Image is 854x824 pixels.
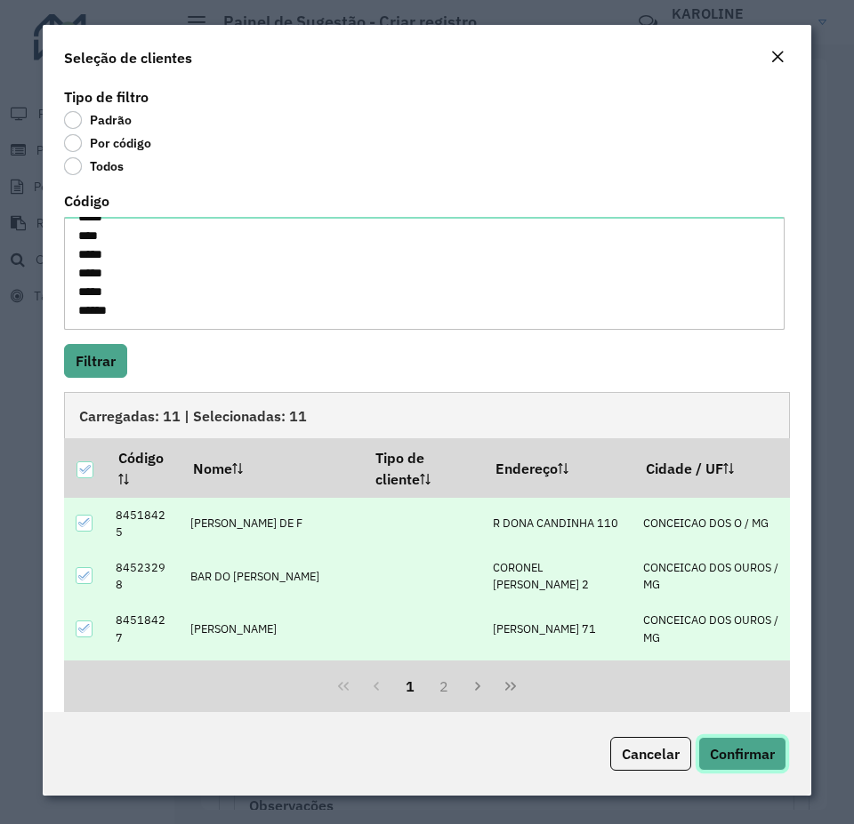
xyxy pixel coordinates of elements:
td: CONCEICAO DOS O / MG [633,498,789,550]
h4: Seleção de clientes [64,47,192,68]
th: Código [106,438,181,497]
td: CONCEICAO DOS OUROS / MG [633,603,789,655]
div: Carregadas: 11 | Selecionadas: 11 [64,392,790,438]
td: [PERSON_NAME] 71 [483,603,633,655]
button: Next Page [461,669,495,703]
td: DIVINO PEREIRA SOARE [181,655,363,708]
th: Endereço [483,438,633,497]
td: [PERSON_NAME] [181,603,363,655]
label: Por código [64,134,151,152]
em: Fechar [770,50,785,64]
button: 2 [427,669,461,703]
span: Confirmar [710,745,775,763]
td: [STREET_ADDRESS] [483,655,633,708]
th: Nome [181,438,363,497]
td: 84509811 [106,655,181,708]
button: Last Page [494,669,528,703]
th: Tipo de cliente [364,438,484,497]
button: Cancelar [610,737,691,771]
button: Confirmar [698,737,786,771]
td: CONCEICAO DOS O / MG [633,655,789,708]
th: Cidade / UF [633,438,789,497]
td: 84523298 [106,550,181,603]
button: Close [765,46,790,69]
td: [PERSON_NAME] DE F [181,498,363,550]
span: Cancelar [622,745,680,763]
td: CORONEL [PERSON_NAME] 2 [483,550,633,603]
td: BAR DO [PERSON_NAME] [181,550,363,603]
label: Tipo de filtro [64,86,149,108]
button: 1 [393,669,427,703]
button: Filtrar [64,344,127,378]
td: 84518427 [106,603,181,655]
td: CONCEICAO DOS OUROS / MG [633,550,789,603]
label: Código [64,190,109,212]
td: 84518425 [106,498,181,550]
label: Padrão [64,111,132,129]
td: R DONA CANDINHA 110 [483,498,633,550]
label: Todos [64,157,124,175]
